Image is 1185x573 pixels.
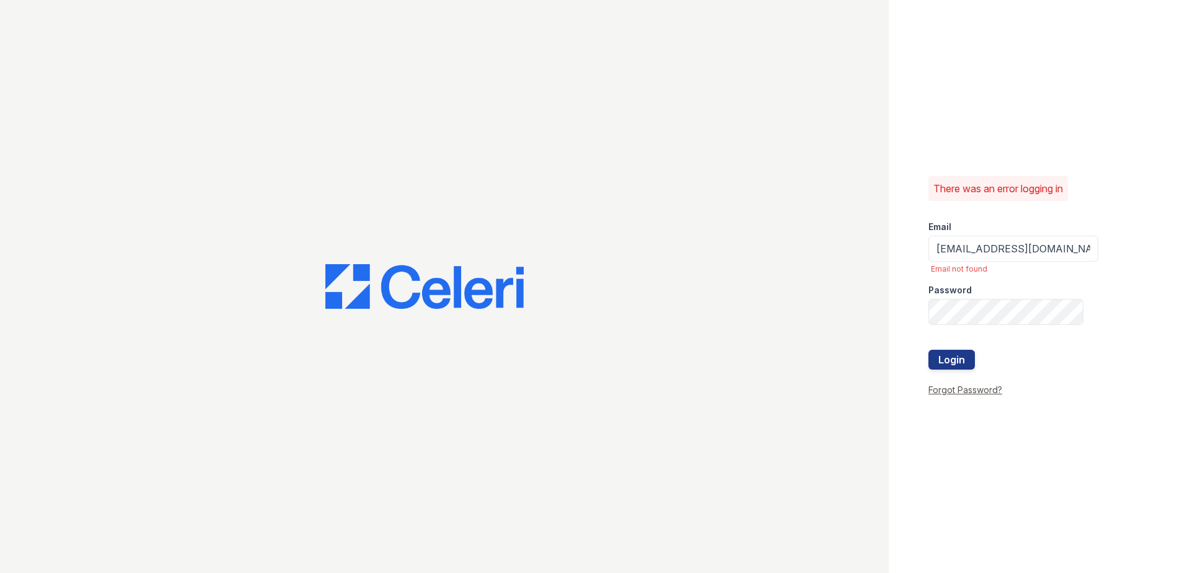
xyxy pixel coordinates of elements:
label: Email [928,221,951,233]
label: Password [928,284,972,296]
p: There was an error logging in [933,181,1063,196]
button: Login [928,350,975,370]
img: CE_Logo_Blue-a8612792a0a2168367f1c8372b55b34899dd931a85d93a1a3d3e32e68fde9ad4.png [325,264,524,309]
a: Forgot Password? [928,384,1002,395]
span: Email not found [931,264,1098,274]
